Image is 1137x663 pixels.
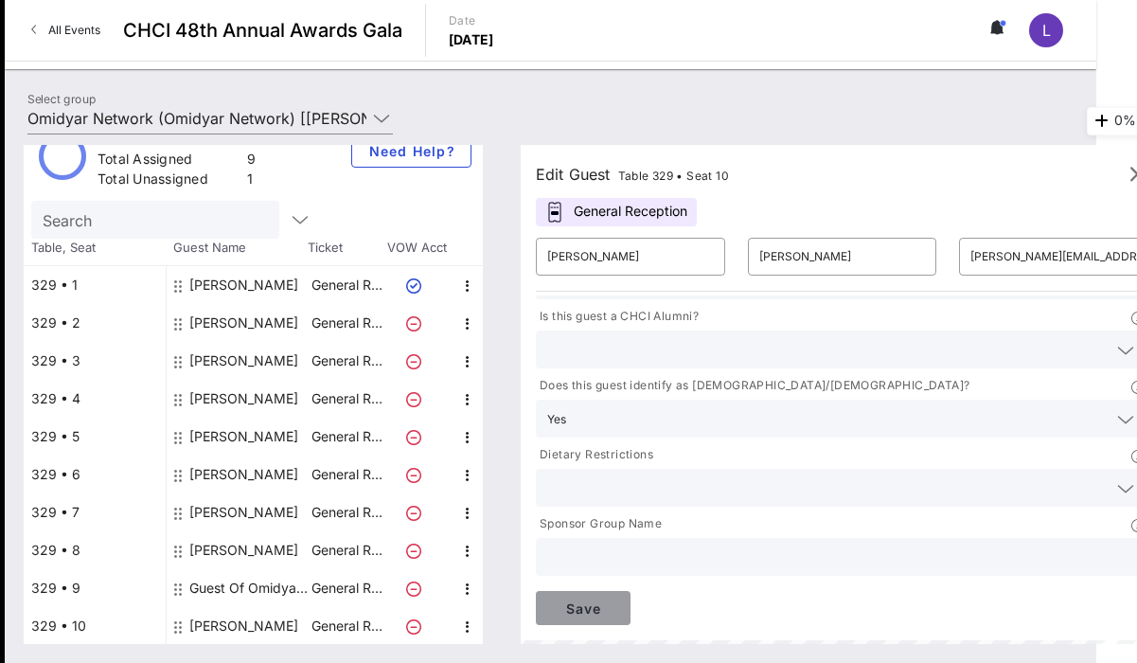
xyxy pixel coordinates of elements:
[383,239,450,258] span: VOW Acct
[24,304,166,342] div: 329 • 2
[536,514,662,534] p: Sponsor Group Name
[351,134,471,168] button: Need Help?
[551,600,615,617] span: Save
[1029,13,1063,47] div: L
[309,456,384,493] p: General R…
[449,30,494,49] p: [DATE]
[24,569,166,607] div: 329 • 9
[24,531,166,569] div: 329 • 8
[309,266,384,304] p: General R…
[24,239,166,258] span: Table, Seat
[547,242,714,272] input: First Name*
[367,143,455,159] span: Need Help?
[247,170,262,193] div: 1
[309,418,384,456] p: General R…
[24,493,166,531] div: 329 • 7
[309,304,384,342] p: General R…
[547,413,566,426] div: Yes
[189,493,298,531] div: Lili Gangas
[166,239,308,258] span: Guest Name
[189,342,298,380] div: Troy Perry
[970,242,1137,272] input: Email*
[48,23,100,37] span: All Events
[309,531,384,569] p: General R…
[449,11,494,30] p: Date
[24,418,166,456] div: 329 • 5
[189,456,298,493] div: Karina Cabrera
[309,607,384,645] p: General R…
[189,304,298,342] div: Agustin Rossi
[189,607,298,645] div: Alejandro Molina
[1042,21,1051,40] span: L
[24,266,166,304] div: 329 • 1
[536,376,969,396] p: Does this guest identify as [DEMOGRAPHIC_DATA]/[DEMOGRAPHIC_DATA]?
[309,493,384,531] p: General R…
[24,380,166,418] div: 329 • 4
[98,150,240,173] div: Total Assigned
[536,591,631,625] button: Save
[189,266,298,304] div: Laura Chávez-Varela
[98,170,240,193] div: Total Unassigned
[189,418,298,456] div: Julie Martinez Ortega
[123,16,402,45] span: CHCI 48th Annual Awards Gala
[309,569,384,607] p: General R…
[189,569,309,607] div: Guest Of Omidyar Network
[618,169,730,183] span: Table 329 • Seat 10
[309,342,384,380] p: General R…
[27,92,96,106] label: Select group
[24,342,166,380] div: 329 • 3
[189,380,298,418] div: Rosa Maria Castaneda
[536,307,699,327] p: Is this guest a CHCI Alumni?
[308,239,383,258] span: Ticket
[536,445,653,465] p: Dietary Restrictions
[24,456,166,493] div: 329 • 6
[759,242,926,272] input: Last Name*
[536,161,729,188] div: Edit Guest
[309,380,384,418] p: General R…
[24,607,166,645] div: 329 • 10
[247,150,262,173] div: 9
[536,198,697,226] div: General Reception
[189,531,298,569] div: Govind Shivkumar
[20,15,112,45] a: All Events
